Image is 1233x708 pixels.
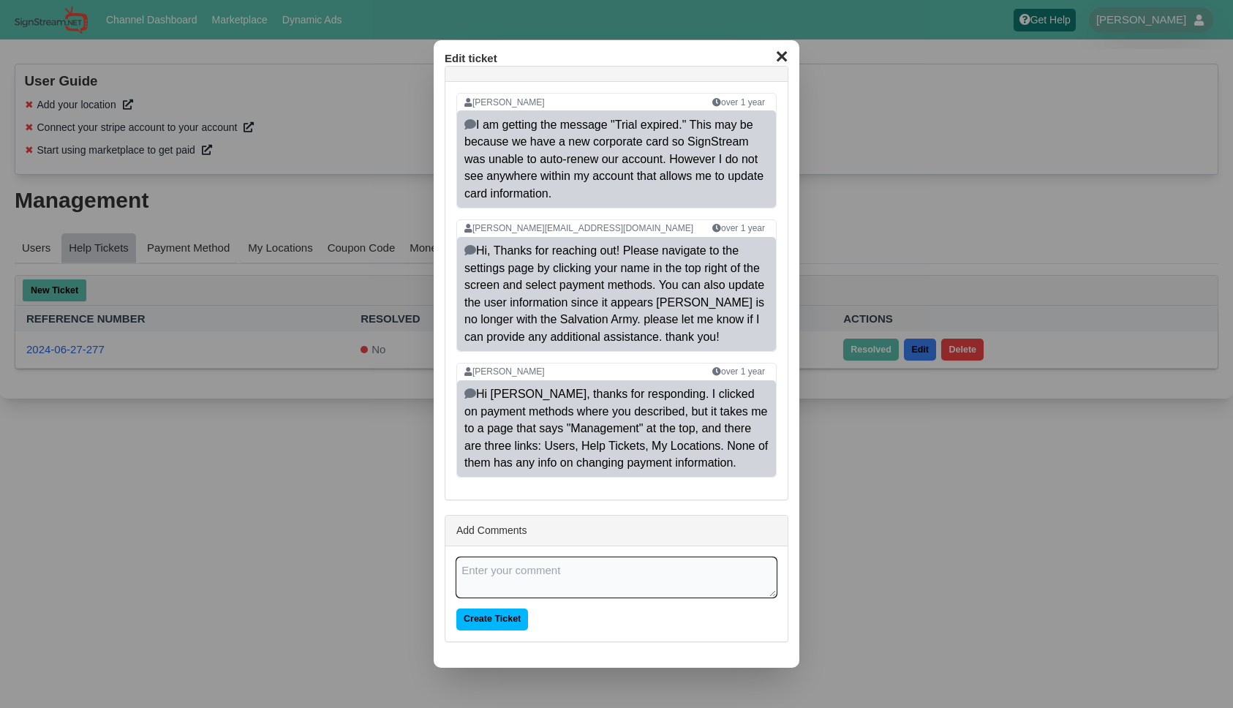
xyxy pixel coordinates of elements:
[464,244,764,343] span: Hi, Thanks for reaching out! Please navigate to the settings page by clicking your name in the to...
[464,222,693,235] span: [PERSON_NAME][EMAIL_ADDRESS][DOMAIN_NAME]
[456,609,528,630] input: Create Ticket
[712,96,765,109] span: over 1 year
[464,118,763,200] span: I am getting the message "Trial expired." This may be because we have a new corporate card so Sig...
[464,388,768,469] span: Hi [PERSON_NAME], thanks for responding. I clicked on payment methods where you described, but it...
[712,222,765,235] span: over 1 year
[767,44,796,66] button: ✕
[464,365,545,378] span: [PERSON_NAME]
[445,516,788,546] div: Add Comments
[464,96,545,109] span: [PERSON_NAME]
[445,51,788,66] h3: Edit ticket
[712,365,765,378] span: over 1 year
